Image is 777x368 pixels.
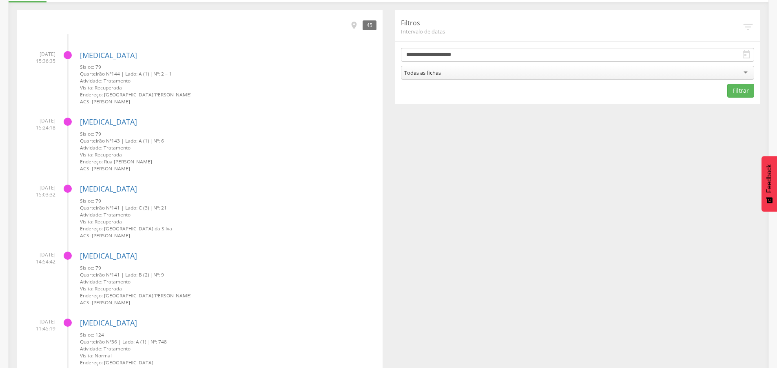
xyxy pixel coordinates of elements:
[80,292,376,299] small: Endereço: [GEOGRAPHIC_DATA][PERSON_NAME]
[23,117,55,131] span: [DATE] 15:24:18
[122,338,151,345] span: Lado: A (1) |
[80,225,376,232] small: Endereço: [GEOGRAPHIC_DATA] da Silva
[80,117,137,127] a: [MEDICAL_DATA]
[80,211,376,218] small: Atividade: Tratamento
[80,165,376,172] small: ACS: [PERSON_NAME]
[80,232,376,239] small: ACS: [PERSON_NAME]
[727,84,754,98] button: Filtrar
[80,84,376,91] small: Visita: Recuperada
[125,137,153,144] span: Lado: A (1) |
[80,251,137,261] a: [MEDICAL_DATA]
[80,70,111,77] span: Quarteirão Nº
[80,271,376,278] small: Nº: 9
[125,271,153,278] span: Lado: B (2) |
[80,338,376,345] small: Nº: 748
[80,144,376,151] small: Atividade: Tratamento
[125,70,153,77] span: Lado: A (1) |
[80,331,104,338] span: Sisloc: 124
[80,197,101,204] span: Sisloc: 79
[80,137,376,144] small: Nº: 6
[80,130,101,137] span: Sisloc: 79
[80,50,137,60] a: [MEDICAL_DATA]
[80,91,376,98] small: Endereço: [GEOGRAPHIC_DATA][PERSON_NAME]
[80,204,376,211] small: Nº: 21
[401,18,742,28] p: Filtros
[762,156,777,212] button: Feedback - Mostrar pesquisa
[80,345,376,352] small: Atividade: Tratamento
[80,98,376,105] small: ACS: [PERSON_NAME]
[80,359,376,366] small: Endereço: [GEOGRAPHIC_DATA]
[80,63,101,70] span: Sisloc: 79
[766,164,773,193] span: Feedback
[23,51,55,65] span: [DATE] 15:36:35
[742,21,754,33] i: 
[742,50,751,60] i: 
[111,137,124,144] span: 143 |
[363,20,376,30] div: 45
[80,271,111,278] span: Quarteirão Nº
[80,151,376,158] small: Visita: Recuperada
[125,204,153,211] span: Lado: C (3) |
[80,184,137,194] a: [MEDICAL_DATA]
[80,137,111,144] span: Quarteirão Nº
[401,28,742,35] span: Intervalo de datas
[404,69,441,76] div: Todas as fichas
[80,285,376,292] small: Visita: Recuperada
[111,204,124,211] span: 141 |
[80,264,101,271] span: Sisloc: 79
[80,318,137,328] a: [MEDICAL_DATA]
[111,271,124,278] span: 141 |
[80,218,376,225] small: Visita: Recuperada
[80,299,376,306] small: ACS: [PERSON_NAME]
[350,21,359,30] i: 
[80,278,376,285] small: Atividade: Tratamento
[80,204,111,211] span: Quarteirão Nº
[111,70,124,77] span: 144 |
[80,352,376,359] small: Visita: Normal
[111,338,121,345] span: 36 |
[80,77,376,84] small: Atividade: Tratamento
[80,70,376,77] small: Nº: 2 – 1
[80,158,376,165] small: Endereço: Rua [PERSON_NAME]
[23,251,55,265] span: [DATE] 14:54:42
[80,338,111,345] span: Quarteirão Nº
[23,318,55,332] span: [DATE] 11:45:19
[23,184,55,198] span: [DATE] 15:03:32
